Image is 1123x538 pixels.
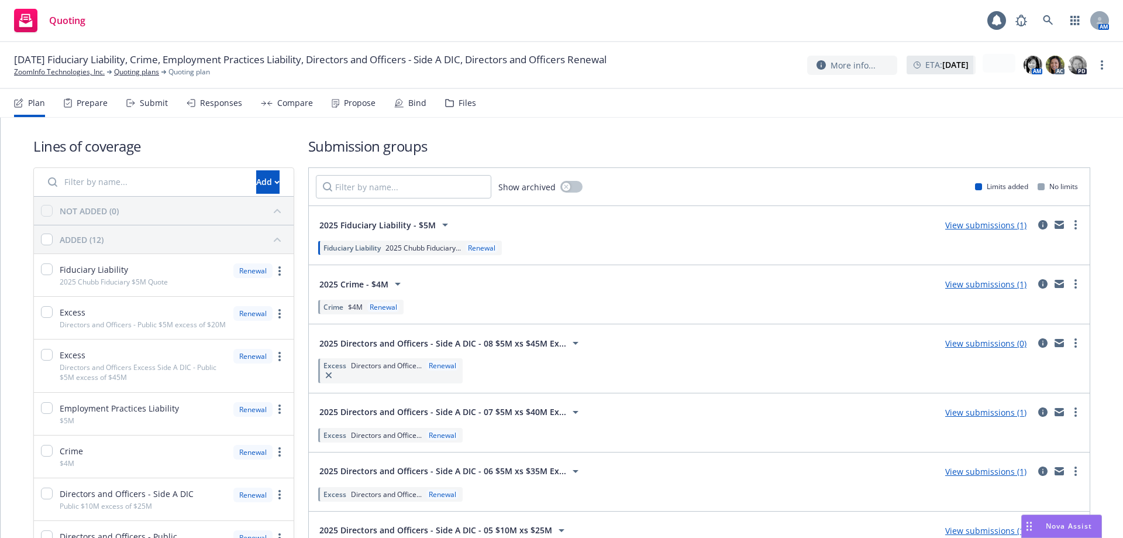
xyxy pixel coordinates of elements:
span: Fiduciary Liability [60,263,128,276]
a: more [273,445,287,459]
span: $4M [60,458,74,468]
div: Plan [28,98,45,108]
div: Drag to move [1022,515,1036,537]
span: Fiduciary Liability [323,243,381,253]
div: Bind [408,98,426,108]
a: View submissions (1) [945,466,1026,477]
a: View submissions (1) [945,525,1026,536]
a: View submissions (1) [945,407,1026,418]
span: Crime [323,302,343,312]
div: Add [256,171,280,193]
span: 2025 Directors and Officers - Side A DIC - 06 $5M xs $35M Ex... [319,465,566,477]
button: 2025 Crime - $4M [316,272,408,296]
button: 2025 Directors and Officers - Side A DIC - 08 $5M xs $45M Ex... [316,331,586,355]
a: mail [1052,464,1066,478]
span: Employment Practices Liability [60,402,179,414]
button: NOT ADDED (0) [60,201,287,220]
input: Filter by name... [41,170,249,194]
span: Show archived [498,181,556,193]
div: Renewal [233,263,273,278]
span: More info... [831,59,876,71]
span: Excess [323,361,346,371]
a: View submissions (1) [945,279,1026,290]
div: Renewal [233,306,273,321]
span: [DATE] Fiduciary Liability, Crime, Employment Practices Liability, Directors and Officers - Side ... [14,53,607,67]
a: more [1069,277,1083,291]
a: circleInformation [1036,464,1050,478]
span: Directors and Officers - Side A DIC [60,488,194,500]
a: Search [1036,9,1060,32]
div: Renewal [233,488,273,502]
a: Switch app [1063,9,1087,32]
div: Renewal [426,489,459,499]
div: NOT ADDED (0) [60,205,119,217]
a: mail [1052,218,1066,232]
a: more [273,488,287,502]
span: 2025 Fiduciary Liability - $5M [319,219,436,231]
span: Crime [60,445,83,457]
h1: Submission groups [308,136,1090,156]
a: Quoting plans [114,67,159,77]
div: ADDED (12) [60,234,104,246]
span: 2025 Chubb Fiduciary... [385,243,461,253]
a: circleInformation [1036,336,1050,350]
span: ETA : [925,59,969,71]
a: more [1095,58,1109,72]
div: Compare [277,98,313,108]
div: Renewal [233,349,273,364]
span: Excess [60,349,85,361]
a: View submissions (1) [945,220,1026,231]
span: $5M [60,416,74,426]
div: Renewal [466,243,498,253]
span: Directors and Office... [351,430,422,440]
a: more [273,402,287,416]
div: Renewal [367,302,399,312]
button: More info... [807,56,897,75]
a: more [1069,218,1083,232]
a: circleInformation [1036,405,1050,419]
span: 2025 Directors and Officers - Side A DIC - 07 $5M xs $40M Ex... [319,406,566,418]
a: View submissions (0) [945,338,1026,349]
span: Directors and Officers - Public $5M excess of $20M [60,320,226,330]
button: 2025 Fiduciary Liability - $5M [316,213,456,237]
img: photo [1068,56,1087,74]
span: 2025 Crime - $4M [319,278,388,290]
button: ADDED (12) [60,230,287,249]
a: mail [1052,336,1066,350]
a: more [273,349,287,364]
a: Report a Bug [1010,9,1033,32]
a: more [1069,405,1083,419]
a: more [1069,464,1083,478]
span: Directors and Office... [351,489,422,499]
a: more [1069,336,1083,350]
span: Excess [323,430,346,440]
div: Renewal [426,430,459,440]
button: Add [256,170,280,194]
a: more [273,264,287,278]
img: photo [1046,56,1065,74]
a: mail [1052,405,1066,419]
div: Propose [344,98,376,108]
div: Limits added [975,181,1028,191]
div: Prepare [77,98,108,108]
strong: [DATE] [942,59,969,70]
div: Submit [140,98,168,108]
span: 2025 Directors and Officers - Side A DIC - 08 $5M xs $45M Ex... [319,337,566,349]
input: Filter by name... [316,175,491,198]
div: Responses [200,98,242,108]
span: Excess [60,306,85,318]
a: Quoting [9,4,90,37]
h1: Lines of coverage [33,136,294,156]
span: Directors and Office... [351,361,422,371]
a: mail [1052,277,1066,291]
img: photo [1024,56,1042,74]
span: 2025 Directors and Officers - Side A DIC - 05 $10M xs $25M [319,524,552,536]
div: Renewal [426,361,459,371]
a: circleInformation [1036,277,1050,291]
div: Renewal [233,445,273,460]
div: Renewal [233,402,273,417]
span: Public $10M excess of $25M [60,501,152,511]
button: 2025 Directors and Officers - Side A DIC - 07 $5M xs $40M Ex... [316,400,586,424]
button: 2025 Directors and Officers - Side A DIC - 06 $5M xs $35M Ex... [316,460,586,483]
span: $4M [348,302,363,312]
